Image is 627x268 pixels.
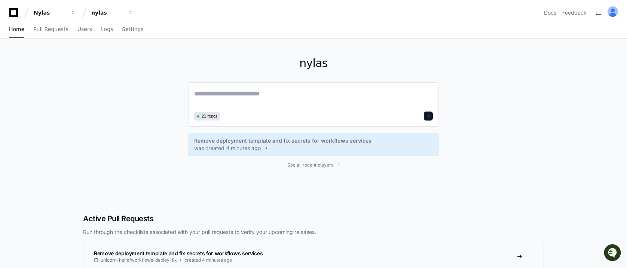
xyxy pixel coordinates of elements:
[608,6,618,17] img: ALV-UjXF_FX558D324nCTPCixOnUWL7Pi79n-AXF0LtLTUFllXyaPBSozokTMDONuWDGv9CtMmwoSMHi6N_U2zFCD9ocPGqEd...
[34,9,66,16] div: Nylas
[9,21,24,38] a: Home
[7,7,22,22] img: PlayerZero
[7,56,21,69] img: 1756235613930-3d25f9e4-fa56-45dd-b3ad-e072dfbd1548
[287,162,333,168] span: See all recent players
[7,30,136,42] div: Welcome
[101,257,177,263] span: unicorn-helm/workflows-deploy-fix
[194,144,261,152] span: was created 4 minutes ago
[74,79,91,84] span: Pylon
[603,243,623,264] iframe: Open customer support
[202,113,217,119] span: 21 repos
[83,213,544,224] h2: Active Pull Requests
[127,58,136,67] button: Start new chat
[194,137,371,144] span: Remove deployment template and fix secrets for workflows services
[562,9,587,16] button: Feedback
[77,21,92,38] a: Users
[31,6,79,19] button: Nylas
[91,9,123,16] div: nylas
[101,27,113,31] span: Logs
[88,6,136,19] button: nylas
[122,21,143,38] a: Settings
[9,27,24,31] span: Home
[544,9,556,16] a: Docs
[53,78,91,84] a: Powered byPylon
[188,162,439,168] a: See all recent players
[94,250,263,256] span: Remove deployment template and fix secrets for workflows services
[184,257,232,263] span: created 4 minutes ago
[194,137,433,152] a: Remove deployment template and fix secrets for workflows serviceswas created 4 minutes ago
[101,21,113,38] a: Logs
[33,21,68,38] a: Pull Requests
[33,27,68,31] span: Pull Requests
[122,27,143,31] span: Settings
[25,56,123,63] div: Start new chat
[83,228,544,236] p: Run through the checklists associated with your pull requests to verify your upcoming releases.
[77,27,92,31] span: Users
[25,63,95,69] div: We're available if you need us!
[188,57,439,70] h1: nylas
